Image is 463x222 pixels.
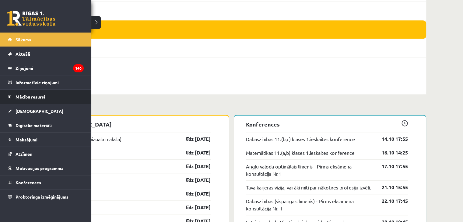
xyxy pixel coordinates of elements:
i: 140 [73,64,84,72]
a: Dabaszinības 11.(b,c) klases 1.ieskaites konference [246,135,355,143]
a: Proktoringa izmēģinājums [8,190,84,204]
legend: Informatīvie ziņojumi [16,75,84,89]
legend: Ziņojumi [16,61,84,75]
a: līdz [DATE] [175,163,211,170]
a: Atzīmes [8,147,84,161]
span: Proktoringa izmēģinājums [16,194,68,199]
a: Sākums [8,33,84,47]
legend: Maksājumi [16,133,84,147]
span: Digitālie materiāli [16,123,52,128]
span: Atzīmes [16,151,32,157]
a: Konferences [8,175,84,189]
a: Digitālie materiāli [8,118,84,132]
a: [DEMOGRAPHIC_DATA] [8,104,84,118]
a: 22.10 17:45 [373,197,408,205]
a: Mācību resursi [8,90,84,104]
p: Konferences [246,120,408,128]
span: Mācību resursi [16,94,45,99]
a: līdz [DATE] [175,176,211,184]
a: Motivācijas programma [8,161,84,175]
a: līdz [DATE] [175,149,211,156]
a: 21.10 15:55 [373,184,408,191]
span: [DEMOGRAPHIC_DATA] [16,108,63,114]
a: līdz [DATE] [175,135,211,143]
span: Aktuāli [16,51,30,57]
a: Aktuāli [8,47,84,61]
a: Dabaszinības (vispārīgais līmenis) - Pirms eksāmena konsultācija Nr. 1 [246,197,373,212]
a: 14.10 17:55 [373,135,408,143]
a: 16.10 14:25 [373,149,408,156]
span: Konferences [16,180,41,185]
span: Motivācijas programma [16,165,64,171]
a: Informatīvie ziņojumi [8,75,84,89]
a: Rīgas 1. Tālmācības vidusskola [7,11,55,26]
a: Tava karjeras vīzija, vairāki mīti par nākotnes profesiju izvēli. [246,184,371,191]
a: līdz [DATE] [175,190,211,197]
a: līdz [DATE] [175,204,211,211]
a: Angļu valoda optimālais līmenis - Pirms eksāmena konsultācija Nr.1 [246,163,373,177]
p: Tuvākās aktivitātes [39,104,424,112]
a: 17.10 17:55 [373,163,408,170]
p: [DEMOGRAPHIC_DATA] [49,120,211,128]
span: Sākums [16,37,31,42]
a: Maksājumi [8,133,84,147]
a: Matemātikas 11.(a,b) klases 1.ieskaites konference [246,149,355,156]
a: Ziņojumi140 [8,61,84,75]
